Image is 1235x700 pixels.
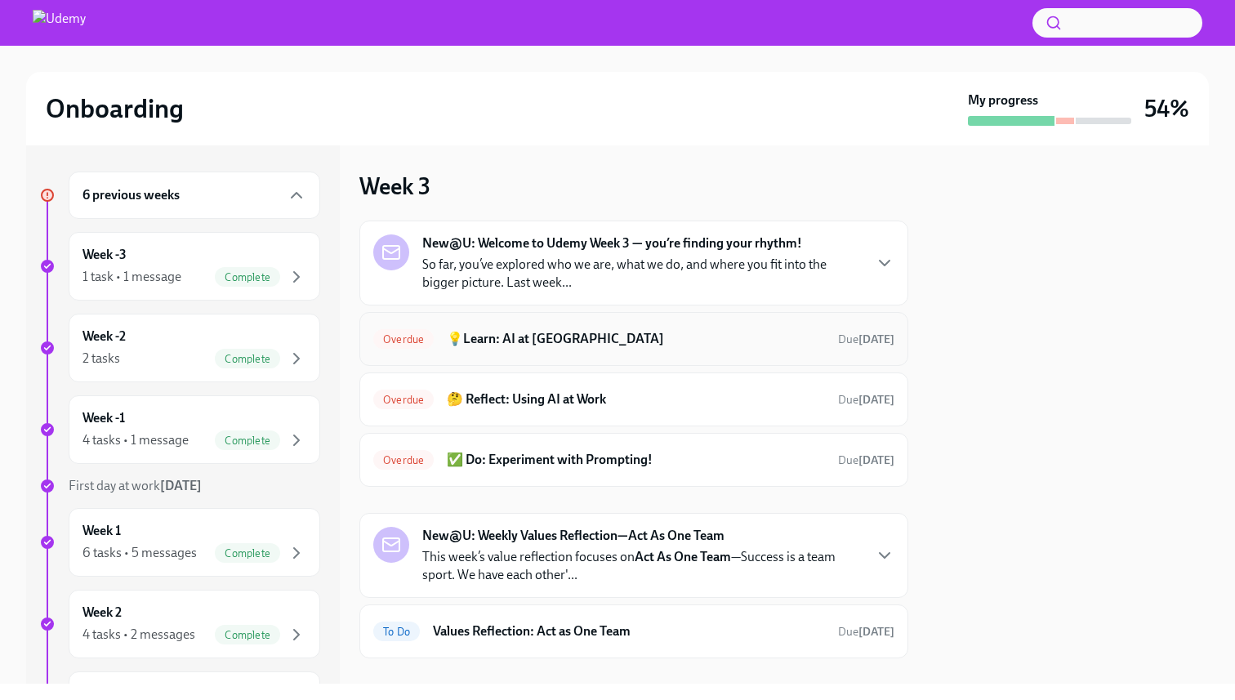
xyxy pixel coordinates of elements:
[82,186,180,204] h6: 6 previous weeks
[838,453,894,467] span: Due
[858,393,894,407] strong: [DATE]
[858,453,894,467] strong: [DATE]
[433,622,825,640] h6: Values Reflection: Act as One Team
[69,172,320,219] div: 6 previous weeks
[69,478,202,493] span: First day at work
[82,431,189,449] div: 4 tasks • 1 message
[33,10,86,36] img: Udemy
[160,478,202,493] strong: [DATE]
[359,172,430,201] h3: Week 3
[82,522,121,540] h6: Week 1
[838,332,894,346] span: Due
[46,92,184,125] h2: Onboarding
[422,234,802,252] strong: New@U: Welcome to Udemy Week 3 — you’re finding your rhythm!
[215,435,280,447] span: Complete
[968,91,1038,109] strong: My progress
[447,390,825,408] h6: 🤔 Reflect: Using AI at Work
[82,604,122,622] h6: Week 2
[373,618,894,644] a: To DoValues Reflection: Act as One TeamDue[DATE]
[838,624,894,640] span: October 14th, 2025 10:00
[39,395,320,464] a: Week -14 tasks • 1 messageComplete
[82,544,197,562] div: 6 tasks • 5 messages
[82,409,125,427] h6: Week -1
[838,393,894,407] span: Due
[39,232,320,301] a: Week -31 task • 1 messageComplete
[858,332,894,346] strong: [DATE]
[39,508,320,577] a: Week 16 tasks • 5 messagesComplete
[39,590,320,658] a: Week 24 tasks • 2 messagesComplete
[215,271,280,283] span: Complete
[422,256,862,292] p: So far, you’ve explored who we are, what we do, and where you fit into the bigger picture. Last w...
[422,527,725,545] strong: New@U: Weekly Values Reflection—Act As One Team
[838,625,894,639] span: Due
[373,394,434,406] span: Overdue
[373,326,894,352] a: Overdue💡Learn: AI at [GEOGRAPHIC_DATA]Due[DATE]
[422,548,862,584] p: This week’s value reflection focuses on —Success is a team sport. We have each other'...
[838,332,894,347] span: October 11th, 2025 10:00
[447,330,825,348] h6: 💡Learn: AI at [GEOGRAPHIC_DATA]
[39,477,320,495] a: First day at work[DATE]
[1144,94,1189,123] h3: 54%
[82,626,195,644] div: 4 tasks • 2 messages
[82,246,127,264] h6: Week -3
[373,447,894,473] a: Overdue✅ Do: Experiment with Prompting!Due[DATE]
[635,549,731,564] strong: Act As One Team
[373,333,434,346] span: Overdue
[82,350,120,368] div: 2 tasks
[447,451,825,469] h6: ✅ Do: Experiment with Prompting!
[858,625,894,639] strong: [DATE]
[838,392,894,408] span: October 11th, 2025 10:00
[82,268,181,286] div: 1 task • 1 message
[82,328,126,346] h6: Week -2
[373,454,434,466] span: Overdue
[215,629,280,641] span: Complete
[373,626,420,638] span: To Do
[39,314,320,382] a: Week -22 tasksComplete
[215,353,280,365] span: Complete
[838,453,894,468] span: October 11th, 2025 10:00
[373,386,894,412] a: Overdue🤔 Reflect: Using AI at WorkDue[DATE]
[215,547,280,560] span: Complete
